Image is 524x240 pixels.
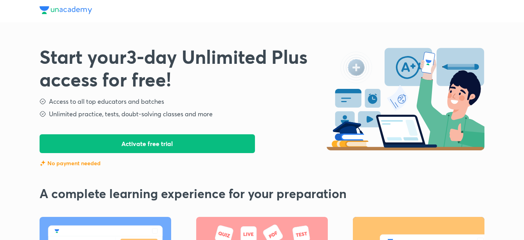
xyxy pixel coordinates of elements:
h5: Unlimited practice, tests, doubt-solving classes and more [49,109,213,119]
img: feature [40,160,46,166]
img: start-free-trial [327,45,484,150]
img: step [39,110,47,118]
a: Unacademy [40,6,92,16]
button: Activate free trial [40,134,255,153]
h5: Access to all top educators and batches [49,97,164,106]
img: Unacademy [40,6,92,14]
p: No payment needed [47,159,101,167]
h3: Start your 3 -day Unlimited Plus access for free! [40,45,327,90]
h2: A complete learning experience for your preparation [40,186,484,201]
img: step [39,97,47,105]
